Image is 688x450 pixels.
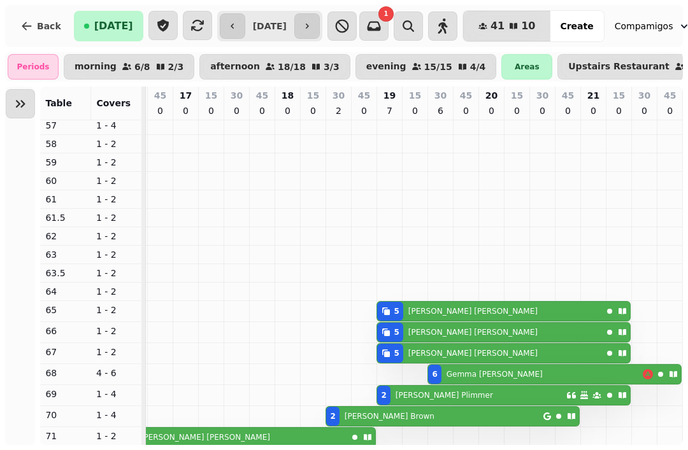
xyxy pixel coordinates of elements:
[366,62,406,72] p: evening
[45,304,86,316] p: 65
[75,62,117,72] p: morning
[358,89,370,102] p: 45
[278,62,306,71] p: 18 / 18
[96,119,137,132] p: 1 - 4
[96,98,131,108] span: Covers
[486,104,496,117] p: 0
[460,89,472,102] p: 45
[560,22,593,31] span: Create
[563,104,573,117] p: 0
[96,388,137,400] p: 1 - 4
[96,430,137,442] p: 1 - 2
[333,104,343,117] p: 2
[587,89,599,102] p: 21
[45,193,86,206] p: 61
[10,11,71,41] button: Back
[434,89,447,102] p: 30
[96,211,137,224] p: 1 - 2
[64,54,194,80] button: morning6/82/3
[664,89,676,102] p: 45
[424,62,452,71] p: 15 / 15
[96,267,137,279] p: 1 - 2
[613,89,625,102] p: 15
[639,104,649,117] p: 0
[461,104,471,117] p: 0
[45,248,86,261] p: 63
[96,193,137,206] p: 1 - 2
[613,104,624,117] p: 0
[383,11,388,17] span: 1
[37,22,61,31] span: Back
[330,411,335,421] div: 2
[96,409,137,421] p: 1 - 4
[96,304,137,316] p: 1 - 2
[536,89,548,102] p: 30
[501,54,552,80] div: Areas
[256,89,268,102] p: 45
[355,54,497,80] button: evening15/154/4
[447,369,543,379] p: Gemma [PERSON_NAME]
[96,285,137,298] p: 1 - 2
[308,104,318,117] p: 0
[409,89,421,102] p: 15
[94,21,133,31] span: [DATE]
[638,89,650,102] p: 30
[491,21,505,31] span: 41
[96,230,137,243] p: 1 - 2
[257,104,267,117] p: 0
[307,89,319,102] p: 15
[45,156,86,169] p: 59
[568,62,670,72] p: Upstairs Restaurant
[359,104,369,117] p: 0
[96,367,137,379] p: 4 - 6
[408,327,538,337] p: [PERSON_NAME] [PERSON_NAME]
[550,11,603,41] button: Create
[168,62,184,71] p: 2 / 3
[45,230,86,243] p: 62
[562,89,574,102] p: 45
[141,432,270,442] p: [PERSON_NAME] [PERSON_NAME]
[408,306,538,316] p: [PERSON_NAME] [PERSON_NAME]
[180,89,192,102] p: 17
[396,390,493,400] p: [PERSON_NAME] Plimmer
[45,119,86,132] p: 57
[470,62,486,71] p: 4 / 4
[45,367,86,379] p: 68
[96,156,137,169] p: 1 - 2
[45,409,86,421] p: 70
[665,104,675,117] p: 0
[6,89,35,118] button: Expand sidebar
[231,104,241,117] p: 0
[206,104,216,117] p: 0
[45,211,86,224] p: 61.5
[96,174,137,187] p: 1 - 2
[210,62,260,72] p: afternoon
[435,104,445,117] p: 6
[521,21,535,31] span: 10
[180,104,190,117] p: 0
[45,388,86,400] p: 69
[96,248,137,261] p: 1 - 2
[45,430,86,442] p: 71
[537,104,547,117] p: 0
[155,104,165,117] p: 0
[485,89,498,102] p: 20
[45,285,86,298] p: 64
[8,54,59,80] div: Periods
[96,346,137,358] p: 1 - 2
[394,306,399,316] div: 5
[96,325,137,337] p: 1 - 2
[324,62,340,71] p: 3 / 3
[45,267,86,279] p: 63.5
[45,137,86,150] p: 58
[381,390,386,400] div: 2
[432,369,437,379] div: 6
[512,104,522,117] p: 0
[154,89,166,102] p: 45
[588,104,598,117] p: 0
[345,411,434,421] p: [PERSON_NAME] Brown
[333,89,345,102] p: 30
[45,174,86,187] p: 60
[45,325,86,337] p: 66
[282,89,294,102] p: 18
